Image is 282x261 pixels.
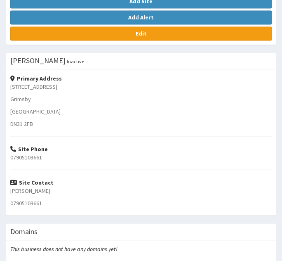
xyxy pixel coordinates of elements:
[10,95,272,103] p: Grimsby
[10,82,272,90] p: [STREET_ADDRESS]
[10,153,272,161] p: 07905103661
[10,26,272,40] a: Edit
[10,145,48,152] strong: Site Phone
[136,30,147,37] b: Edit
[10,74,62,82] strong: Primary Address
[10,186,272,195] p: [PERSON_NAME]
[10,228,38,235] h3: Domains
[128,14,154,21] b: Add Alert
[67,58,84,64] small: Inactive
[10,178,54,186] strong: Site Contact
[10,107,272,115] p: [GEOGRAPHIC_DATA]
[10,57,66,64] h3: [PERSON_NAME]
[10,245,117,252] i: This business does not have any domains yet!
[10,10,272,24] button: Add Alert
[10,119,272,128] p: DN31 2FB
[10,199,272,207] p: 07905103661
